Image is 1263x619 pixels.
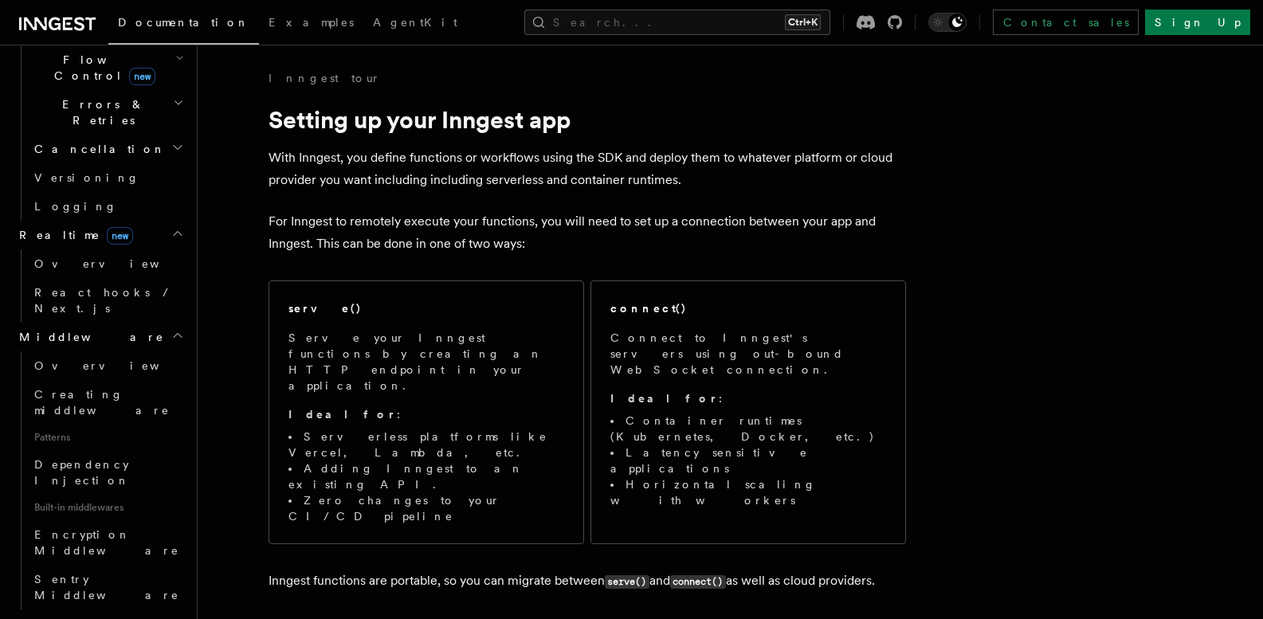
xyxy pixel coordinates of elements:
span: Realtime [13,227,133,243]
p: For Inngest to remotely execute your functions, you will need to set up a connection between your... [269,210,906,255]
strong: Ideal for [288,408,397,421]
span: Patterns [28,425,187,450]
strong: Ideal for [610,392,719,405]
span: Examples [269,16,354,29]
kbd: Ctrl+K [785,14,821,30]
code: serve() [605,575,649,589]
a: Examples [259,5,363,43]
li: Horizontal scaling with workers [610,476,886,508]
span: Flow Control [28,52,175,84]
button: Cancellation [28,135,187,163]
span: Errors & Retries [28,96,173,128]
li: Container runtimes (Kubernetes, Docker, etc.) [610,413,886,445]
li: Latency sensitive applications [610,445,886,476]
button: Toggle dark mode [928,13,967,32]
span: Versioning [34,171,139,184]
span: Built-in middlewares [28,495,187,520]
a: AgentKit [363,5,467,43]
li: Zero changes to your CI/CD pipeline [288,492,564,524]
h2: connect() [610,300,687,316]
div: Middleware [13,351,187,609]
button: Middleware [13,323,187,351]
button: Errors & Retries [28,90,187,135]
li: Serverless platforms like Vercel, Lambda, etc. [288,429,564,460]
h1: Setting up your Inngest app [269,105,906,134]
div: Realtimenew [13,249,187,323]
p: Serve your Inngest functions by creating an HTTP endpoint in your application. [288,330,564,394]
span: Creating middleware [34,388,170,417]
span: Overview [34,359,198,372]
p: : [610,390,886,406]
a: Logging [28,192,187,221]
button: Search...Ctrl+K [524,10,830,35]
span: Sentry Middleware [34,573,179,601]
a: Inngest tour [269,70,380,86]
p: : [288,406,564,422]
a: Overview [28,351,187,380]
a: React hooks / Next.js [28,278,187,323]
span: new [107,227,133,245]
span: Documentation [118,16,249,29]
button: Realtimenew [13,221,187,249]
code: connect() [670,575,726,589]
span: Cancellation [28,141,166,157]
p: Inngest functions are portable, so you can migrate between and as well as cloud providers. [269,570,906,593]
p: Connect to Inngest's servers using out-bound WebSocket connection. [610,330,886,378]
a: Versioning [28,163,187,192]
span: React hooks / Next.js [34,286,175,315]
a: Dependency Injection [28,450,187,495]
span: Middleware [13,329,164,345]
span: Dependency Injection [34,458,130,487]
span: Encryption Middleware [34,528,179,557]
a: Sentry Middleware [28,565,187,609]
a: Overview [28,249,187,278]
p: With Inngest, you define functions or workflows using the SDK and deploy them to whatever platfor... [269,147,906,191]
span: new [129,68,155,85]
a: Contact sales [993,10,1139,35]
button: Flow Controlnew [28,45,187,90]
h2: serve() [288,300,362,316]
span: AgentKit [373,16,457,29]
a: Sign Up [1145,10,1250,35]
a: Encryption Middleware [28,520,187,565]
a: serve()Serve your Inngest functions by creating an HTTP endpoint in your application.Ideal for:Se... [269,280,584,544]
a: Creating middleware [28,380,187,425]
a: Documentation [108,5,259,45]
a: connect()Connect to Inngest's servers using out-bound WebSocket connection.Ideal for:Container ru... [590,280,906,544]
li: Adding Inngest to an existing API. [288,460,564,492]
span: Logging [34,200,117,213]
span: Overview [34,257,198,270]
